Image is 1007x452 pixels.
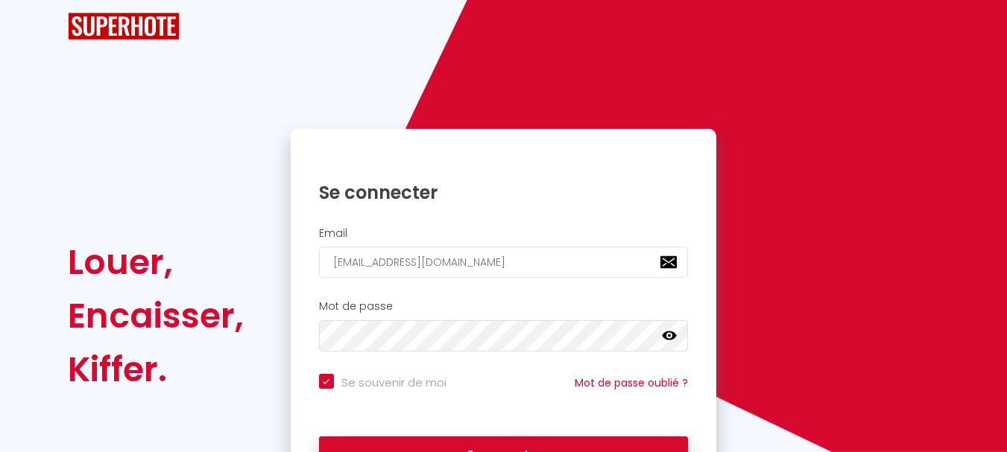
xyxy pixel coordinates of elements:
input: Ton Email [319,246,689,278]
div: Louer, [68,235,244,289]
a: Mot de passe oublié ? [575,375,688,390]
h2: Email [319,227,689,240]
img: SuperHote logo [68,13,180,40]
h1: Se connecter [319,181,689,204]
div: Kiffer. [68,343,244,396]
div: Encaisser, [68,289,244,343]
h2: Mot de passe [319,300,689,313]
